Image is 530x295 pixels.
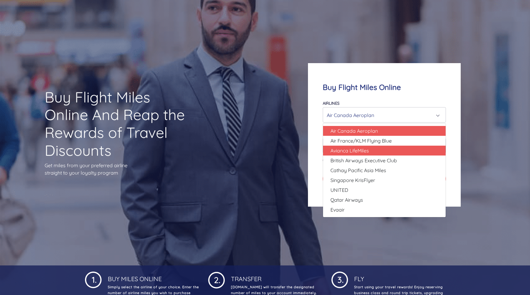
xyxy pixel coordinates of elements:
[85,270,102,288] img: 1
[230,270,322,283] h4: Transfer
[331,270,348,288] img: 1
[107,270,199,283] h4: Buy Miles Online
[45,88,194,159] h1: Buy Flight Miles Online And Reap the Rewards of Travel Discounts
[330,127,378,135] span: Air Canada Aeroplan
[330,137,392,144] span: Air France/KLM Flying Blue
[45,162,194,176] p: Get miles from your preferred airline straight to your loyalty program
[323,107,446,123] button: Air Canada Aeroplan
[330,206,345,213] span: Evaair
[330,186,348,194] span: UNITED
[353,270,445,283] h4: Fly
[330,167,386,174] span: Cathay Pacific Asia Miles
[323,83,446,92] h4: Buy Flight Miles Online
[327,109,438,121] div: Air Canada Aeroplan
[330,147,369,154] span: Avianca LifeMiles
[330,196,363,204] span: Qatar Airways
[330,157,397,164] span: British Airways Executive Club
[208,270,225,289] img: 1
[323,101,339,106] label: Airlines
[330,176,375,184] span: Singapore KrisFlyer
